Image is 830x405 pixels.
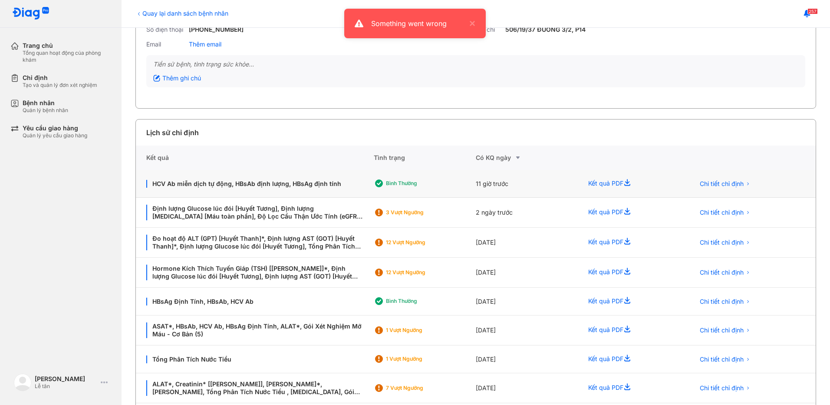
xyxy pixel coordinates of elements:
[23,132,87,139] div: Quản lý yêu cầu giao hàng
[146,127,199,138] div: Lịch sử chỉ định
[505,26,586,33] div: 506/19/37 ĐƯỜNG 3/2, P14
[476,170,578,198] div: 11 giờ trước
[476,228,578,258] div: [DATE]
[23,107,68,114] div: Quản lý bệnh nhân
[700,269,744,276] span: Chi tiết chỉ định
[695,382,756,395] button: Chi tiết chỉ định
[476,26,502,33] div: Địa chỉ
[146,265,363,280] div: Hormone Kích Thích Tuyến Giáp (TSH) [[PERSON_NAME]]*, Định lượng Glucose lúc đói [Huyết Tương], Đ...
[700,355,744,363] span: Chi tiết chỉ định
[146,380,363,396] div: ALAT*, Creatinin* [[PERSON_NAME]], [PERSON_NAME]*, [PERSON_NAME], Tổng Phân Tích Nước Tiểu , [MED...
[476,373,578,403] div: [DATE]
[476,153,578,163] div: Có KQ ngày
[695,266,756,279] button: Chi tiết chỉ định
[578,228,684,258] div: Kết quả PDF
[146,26,185,33] div: Số điện thoại
[578,345,684,373] div: Kết quả PDF
[374,146,476,170] div: Tình trạng
[146,235,363,250] div: Đo hoạt độ ALT (GPT) [Huyết Thanh]*, Định lượng AST (GOT) [Huyết Thanh]*, Định lượng Glucose lúc ...
[695,295,756,308] button: Chi tiết chỉ định
[386,355,455,362] div: 1 Vượt ngưỡng
[578,170,684,198] div: Kết quả PDF
[23,42,111,50] div: Trang chủ
[136,146,374,170] div: Kết quả
[189,40,221,48] div: Thêm email
[153,74,201,82] div: Thêm ghi chú
[578,315,684,345] div: Kết quả PDF
[189,26,244,33] div: [PHONE_NUMBER]
[12,7,49,20] img: logo
[386,298,455,305] div: Bình thường
[386,327,455,334] div: 1 Vượt ngưỡng
[807,8,818,14] span: 257
[695,177,756,190] button: Chi tiết chỉ định
[476,288,578,315] div: [DATE]
[700,384,744,392] span: Chi tiết chỉ định
[23,124,87,132] div: Yêu cầu giao hàng
[371,18,465,29] div: Something went wrong
[23,50,111,63] div: Tổng quan hoạt động của phòng khám
[386,209,455,216] div: 3 Vượt ngưỡng
[23,74,97,82] div: Chỉ định
[695,324,756,337] button: Chi tiết chỉ định
[23,82,97,89] div: Tạo và quản lý đơn xét nghiệm
[146,180,363,188] div: HCV Ab miễn dịch tự động, HBsAb định lượng, HBsAg định tính
[476,315,578,345] div: [DATE]
[695,236,756,249] button: Chi tiết chỉ định
[153,60,798,68] div: Tiền sử bệnh, tình trạng sức khỏe...
[476,258,578,288] div: [DATE]
[23,99,68,107] div: Bệnh nhân
[578,288,684,315] div: Kết quả PDF
[700,239,744,246] span: Chi tiết chỉ định
[135,9,228,18] div: Quay lại danh sách bệnh nhân
[146,205,363,220] div: Định lượng Glucose lúc đói [Huyết Tương], Định lượng [MEDICAL_DATA] [Máu toàn phần], Độ Lọc Cầu T...
[35,383,97,390] div: Lễ tân
[695,353,756,366] button: Chi tiết chỉ định
[578,258,684,288] div: Kết quả PDF
[14,374,31,391] img: logo
[386,180,455,187] div: Bình thường
[146,322,363,338] div: ASAT*, HBsAb, HCV Ab, HBsAg Định Tính, ALAT*, Gói Xét Nghiệm Mỡ Máu - Cơ Bản (5)
[146,355,363,363] div: Tổng Phân Tích Nước Tiểu
[700,209,744,216] span: Chi tiết chỉ định
[700,298,744,305] span: Chi tiết chỉ định
[35,375,97,383] div: [PERSON_NAME]
[700,326,744,334] span: Chi tiết chỉ định
[386,239,455,246] div: 12 Vượt ngưỡng
[695,206,756,219] button: Chi tiết chỉ định
[386,385,455,392] div: 7 Vượt ngưỡng
[386,269,455,276] div: 12 Vượt ngưỡng
[465,18,475,29] button: close
[700,180,744,188] span: Chi tiết chỉ định
[476,198,578,228] div: 2 ngày trước
[578,373,684,403] div: Kết quả PDF
[146,298,363,305] div: HBsAg Định Tính, HBsAb, HCV Ab
[476,345,578,373] div: [DATE]
[146,40,185,48] div: Email
[578,198,684,228] div: Kết quả PDF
